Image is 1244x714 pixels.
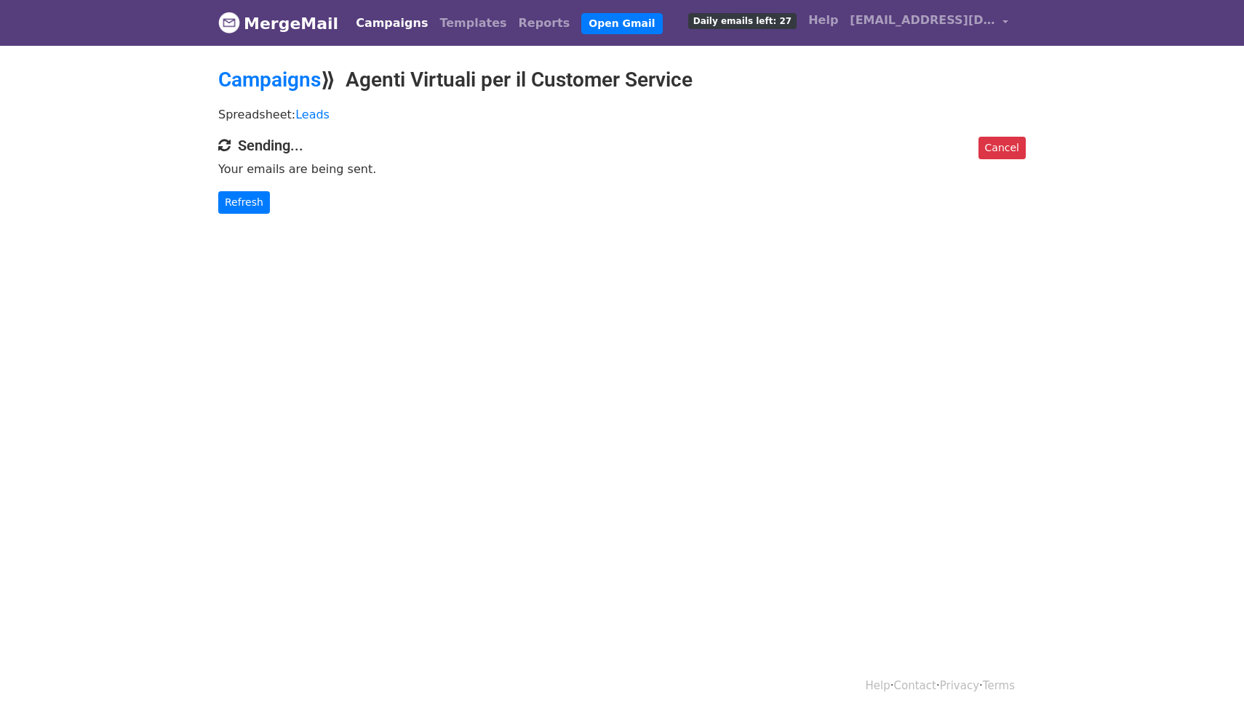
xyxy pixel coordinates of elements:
a: Contact [894,679,936,692]
span: Daily emails left: 27 [688,13,797,29]
a: Help [866,679,890,692]
p: Spreadsheet: [218,107,1026,122]
p: Your emails are being sent. [218,161,1026,177]
a: Privacy [940,679,979,692]
a: Campaigns [218,68,321,92]
a: [EMAIL_ADDRESS][DOMAIN_NAME] [844,6,1014,40]
h2: ⟫ Agenti Virtuali per il Customer Service [218,68,1026,92]
a: Terms [983,679,1015,692]
a: Refresh [218,191,270,214]
img: MergeMail logo [218,12,240,33]
a: Campaigns [350,9,434,38]
a: Open Gmail [581,13,662,34]
span: [EMAIL_ADDRESS][DOMAIN_NAME] [850,12,995,29]
a: Cancel [978,137,1026,159]
a: Templates [434,9,512,38]
a: Reports [513,9,576,38]
h4: Sending... [218,137,1026,154]
a: MergeMail [218,8,338,39]
a: Help [802,6,844,35]
a: Leads [295,108,330,121]
a: Daily emails left: 27 [682,6,802,35]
